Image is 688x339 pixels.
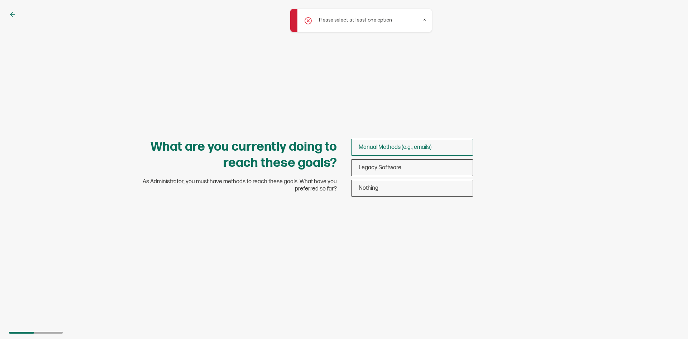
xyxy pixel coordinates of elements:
[652,305,688,339] iframe: Chat Widget
[319,16,392,24] p: Please select at least one option
[359,144,431,151] span: Manual Methods (e.g., emails)
[359,185,378,192] span: Nothing
[359,164,401,171] span: Legacy Software
[136,139,337,171] h1: What are you currently doing to reach these goals?
[136,178,337,193] span: As Administrator, you must have methods to reach these goals. What have you preferred so far?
